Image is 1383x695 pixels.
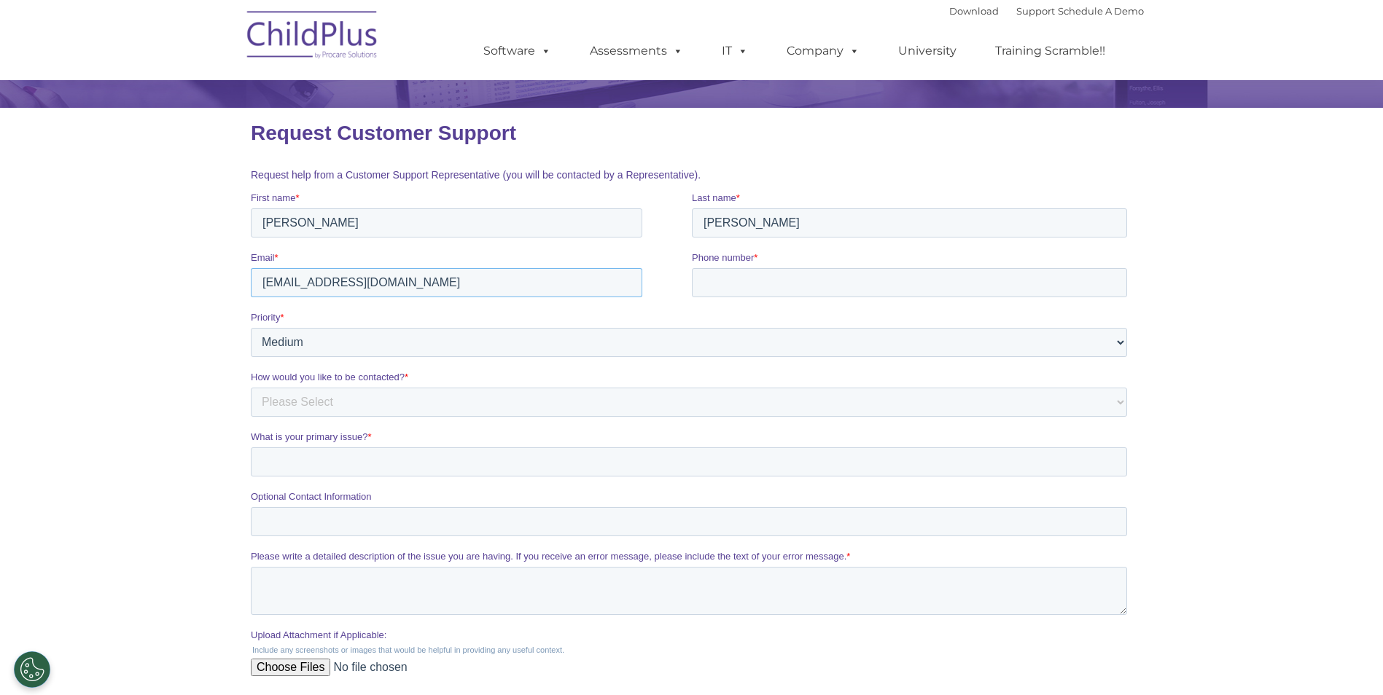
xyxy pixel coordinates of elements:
a: Assessments [575,36,698,66]
font: | [949,5,1144,17]
a: Company [772,36,874,66]
a: Download [949,5,999,17]
a: IT [707,36,763,66]
a: Software [469,36,566,66]
span: Phone number [441,144,503,155]
iframe: Chat Widget [1310,625,1383,695]
a: Support [1016,5,1055,17]
a: University [884,36,971,66]
img: ChildPlus by Procare Solutions [240,1,386,74]
button: Cookies Settings [14,651,50,688]
a: Schedule A Demo [1058,5,1144,17]
a: Training Scramble!! [981,36,1120,66]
